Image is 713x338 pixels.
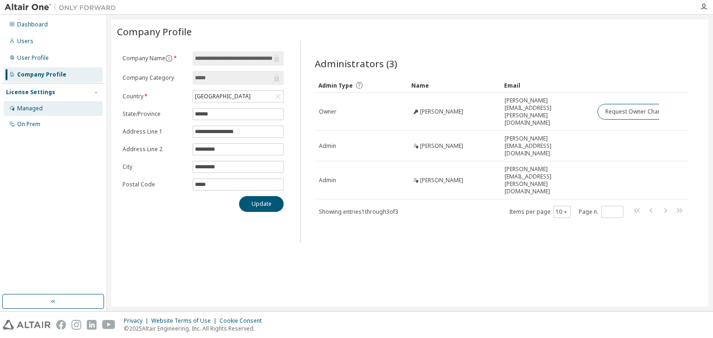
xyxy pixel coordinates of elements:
span: Page n. [579,206,623,218]
div: Website Terms of Use [151,317,220,325]
span: [PERSON_NAME][EMAIL_ADDRESS][PERSON_NAME][DOMAIN_NAME] [505,166,589,195]
span: Showing entries 1 through 3 of 3 [319,208,398,216]
div: License Settings [6,89,55,96]
span: Items per page [509,206,570,218]
label: Address Line 1 [123,128,187,135]
label: Postal Code [123,181,187,188]
p: © 2025 Altair Engineering, Inc. All Rights Reserved. [124,325,267,332]
button: Request Owner Change [597,104,676,120]
div: Cookie Consent [220,317,267,325]
img: instagram.svg [71,320,81,330]
div: User Profile [17,54,49,62]
img: facebook.svg [56,320,66,330]
span: Owner [319,108,337,115]
span: [PERSON_NAME] [420,142,463,150]
div: Name [411,78,497,93]
span: [PERSON_NAME] [420,108,463,115]
button: 10 [556,208,568,216]
div: Users [17,38,33,45]
img: youtube.svg [102,320,116,330]
img: altair_logo.svg [3,320,51,330]
span: Administrators (3) [315,57,397,70]
label: Country [123,93,187,100]
img: Altair One [5,3,121,12]
label: Address Line 2 [123,146,187,153]
span: Admin [319,177,336,184]
span: [PERSON_NAME][EMAIL_ADDRESS][PERSON_NAME][DOMAIN_NAME] [505,97,589,127]
div: Privacy [124,317,151,325]
span: [PERSON_NAME] [420,177,463,184]
div: On Prem [17,121,40,128]
div: Company Profile [17,71,66,78]
button: Update [239,196,284,212]
img: linkedin.svg [87,320,97,330]
button: information [165,55,173,62]
label: Company Name [123,55,187,62]
div: [GEOGRAPHIC_DATA] [193,91,283,102]
div: [GEOGRAPHIC_DATA] [194,91,252,102]
span: Admin Type [318,82,353,89]
span: Company Profile [117,25,192,38]
div: Dashboard [17,21,48,28]
label: City [123,163,187,171]
div: Managed [17,105,43,112]
div: Email [504,78,590,93]
label: Company Category [123,74,187,82]
span: [PERSON_NAME][EMAIL_ADDRESS][DOMAIN_NAME] [505,135,589,157]
label: State/Province [123,110,187,118]
span: Admin [319,142,336,150]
